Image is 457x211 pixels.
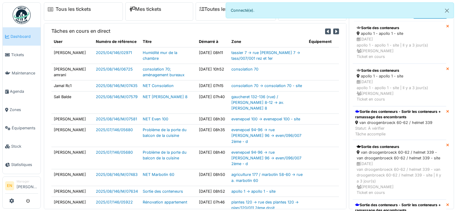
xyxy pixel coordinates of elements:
span: Équipements [12,125,38,131]
li: [PERSON_NAME] [17,179,38,192]
div: Sortie des conteneurs - Sortir les conteneurs + ramassage des encombrants [355,109,444,120]
div: apollo 1 - apollo 1 - site [357,73,442,79]
div: [DATE] van droogenbroeck 60-62 / helmet 339 - van droogenbroeck 60-62 / helmet 339 - site | Il y ... [357,161,442,195]
td: [DATE] 07h15 [197,80,229,91]
a: NET Even 100 [143,117,168,121]
a: Problème de la porte du balcon de la cuisine [143,128,187,138]
td: Sali Balde [51,91,93,114]
span: Statistiques [11,162,38,167]
a: evenepoel 100 -> evenepoel 100 - site [231,117,300,121]
a: Mes tickets [129,6,161,12]
a: consolation 70 [231,67,258,71]
a: Sortie des conteneurs [143,189,183,194]
a: consolation 70; aménagement bureaux [143,67,184,77]
div: van droogenbroeck 60-62 / helmet 339 - van droogenbroeck 60-62 / helmet 339 - site [357,149,442,161]
a: 2025/04/146/02971 [96,50,132,55]
td: [PERSON_NAME] [51,114,93,125]
a: EN Manager[PERSON_NAME] [5,179,38,194]
a: plantes 120 -> rue des plantes 120 -> plan/120/011 2ème droit [231,200,299,210]
a: Sortie des conteneurs van droogenbroeck 60-62 / helmet 339 - van droogenbroeck 60-62 / helmet 339... [353,140,446,200]
span: translation missing: fr.shared.user [54,39,62,44]
a: NET Consolation [143,83,174,88]
td: [DATE] 08h50 [197,169,229,186]
th: Démarré à [197,36,229,47]
a: 2025/08/146/M/07483 [96,172,138,177]
a: 2025/08/146/M/07579 [96,95,138,99]
td: [DATE] 08h11 [197,47,229,64]
a: 2025/08/146/M/07581 [96,117,137,121]
img: Badge_color-CXgf-gQk.svg [13,6,31,24]
td: [PERSON_NAME] [51,169,93,186]
div: Statut: À vérifier Tâche accomplie [355,125,444,137]
a: Toutes les tâches [200,6,244,12]
h6: Tâches en cours en direct [51,28,110,34]
td: [DATE] 08h52 [197,186,229,197]
span: Dashboard [11,34,38,39]
th: Numéro de référence [93,36,140,47]
div: Manager [17,179,38,184]
td: [PERSON_NAME] [51,47,93,64]
a: apollo 1 -> apollo 1 - site [231,189,276,194]
a: Équipements [3,119,41,137]
td: [DATE] 08h30 [197,114,229,125]
a: Agenda [3,82,41,101]
a: consolation 70 -> consolation 70 - site [231,83,302,88]
a: Dashboard [3,27,41,46]
td: [DATE] 08h40 [197,147,229,169]
a: 2025/08/146/06725 [96,67,133,71]
a: Stock [3,137,41,155]
div: apollo 1 - apollo 1 - site [357,31,442,36]
li: EN [5,181,14,190]
a: tassier 7 -> rue [PERSON_NAME] 7 -> tass/007/001 rez et 1er [231,50,300,61]
td: [PERSON_NAME] [51,147,93,169]
a: gaucheret 132-136 (rue) / [PERSON_NAME] 8-12 -> av. [PERSON_NAME] 8 [231,95,284,110]
span: Maintenance [12,70,38,76]
div: Connecté(e). [226,2,454,18]
a: Tous les tickets [56,6,91,12]
span: Zones [10,107,38,113]
a: 2025/08/146/M/07634 [96,189,138,194]
td: [DATE] 10h52 [197,64,229,80]
div: Sortie des conteneurs [357,68,442,73]
button: Close [440,3,454,19]
a: Sortie des conteneurs apollo 1 - apollo 1 - site [DATE]apollo 1 - apollo 1 - site | Il y a 3 jour... [353,21,446,64]
td: [PERSON_NAME] [51,186,93,197]
td: [PERSON_NAME] amrani [51,64,93,80]
a: Zones [3,101,41,119]
a: NET Marbotin 60 [143,172,174,177]
a: Rénovation appartement [143,200,187,204]
span: Tickets [11,52,38,58]
a: Statistiques [3,155,41,174]
a: Sortie des conteneurs - Sortir les conteneurs + ramassage des encombrants van droogenbroeck 60-62... [353,106,446,140]
td: Jamal Rc1 [51,80,93,91]
div: Sortie des conteneurs [357,144,442,149]
th: Équipement [306,36,339,47]
a: Humidité mur de la chambre [143,50,177,61]
th: Titre [140,36,196,47]
a: evenepoel 94-96 -> rue [PERSON_NAME] 96 -> even/096/007 2ème - d [231,128,301,143]
a: agriculture 177 / marbotin 58-60 -> rue a. marbotin 60 [231,172,303,182]
td: [PERSON_NAME] [51,125,93,147]
td: [DATE] 07h40 [197,91,229,114]
div: [DATE] apollo 1 - apollo 1 - site | Il y a 3 jour(s) [PERSON_NAME] Ticket en cours [357,79,442,102]
a: NET [PERSON_NAME] 8 [143,95,187,99]
a: evenepoel 94-96 -> rue [PERSON_NAME] 96 -> even/096/007 2ème - d [231,150,301,166]
div: Sortie des conteneurs [357,25,442,31]
span: Agenda [10,89,38,94]
a: Sortie des conteneurs apollo 1 - apollo 1 - site [DATE]apollo 1 - apollo 1 - site | Il y a 3 jour... [353,64,446,106]
div: van droogenbroeck 60-62 / helmet 339 [355,120,444,125]
a: 2025/07/146/05922 [96,200,133,204]
a: 2025/07/146/05680 [96,128,133,132]
a: Maintenance [3,64,41,82]
td: [DATE] 08h35 [197,125,229,147]
a: Tickets [3,46,41,64]
a: Problème de la porte du balcon de la cuisine [143,150,187,160]
a: 2025/08/146/M/07435 [96,83,138,88]
th: Zone [229,36,306,47]
div: [DATE] apollo 1 - apollo 1 - site | Il y a 3 jour(s) [PERSON_NAME] Ticket en cours [357,36,442,59]
a: 2025/07/146/05680 [96,150,133,155]
span: Stock [11,143,38,149]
